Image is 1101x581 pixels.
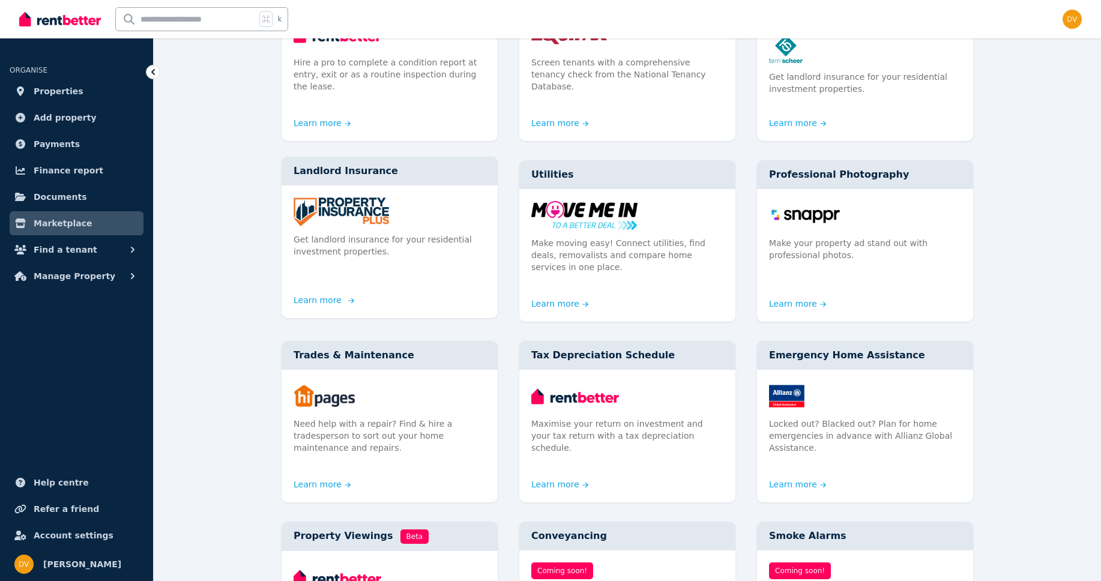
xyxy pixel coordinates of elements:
img: Professional Photography [769,201,961,230]
span: Marketplace [34,216,92,230]
p: Maximise your return on investment and your tax return with a tax depreciation schedule. [531,418,723,454]
a: Learn more [531,117,589,129]
button: Find a tenant [10,238,143,262]
p: Locked out? Blacked out? Plan for home emergencies in advance with Allianz Global Assistance. [769,418,961,454]
div: Smoke Alarms [757,522,973,550]
a: Help centre [10,471,143,495]
p: Hire a pro to complete a condition report at entry, exit or as a routine inspection during the le... [294,56,486,92]
img: Utilities [531,201,723,230]
img: Trades & Maintenance [294,382,486,411]
img: Dinesh Vaidhya [14,555,34,574]
span: Manage Property [34,269,115,283]
div: Trades & Maintenance [282,341,498,370]
span: Properties [34,84,83,98]
img: Dinesh Vaidhya [1063,10,1082,29]
a: Properties [10,79,143,103]
span: ORGANISE [10,66,47,74]
p: Get landlord insurance for your residential investment properties. [769,71,961,95]
a: Learn more [769,298,827,310]
a: Learn more [531,478,589,490]
a: Learn more [769,478,827,490]
p: Get landlord insurance for your residential investment properties. [294,233,486,257]
span: Beta [400,529,429,544]
div: Emergency Home Assistance [757,341,973,370]
a: Finance report [10,158,143,182]
a: Payments [10,132,143,156]
span: Account settings [34,528,113,543]
div: Conveyancing [519,522,735,550]
span: Payments [34,137,80,151]
span: Coming soon! [769,562,831,579]
span: Coming soon! [531,562,593,579]
span: Documents [34,190,87,204]
img: Landlord Insurance: Terri Scheer [769,35,961,64]
p: Make moving easy! Connect utilities, find deals, removalists and compare home services in one place. [531,237,723,273]
img: RentBetter [19,10,101,28]
div: Landlord Insurance [282,157,498,185]
span: Finance report [34,163,103,178]
a: Documents [10,185,143,209]
span: Help centre [34,475,89,490]
span: k [277,14,282,24]
span: Add property [34,110,97,125]
a: Learn more [531,298,589,310]
a: Learn more [294,294,351,306]
p: Make your property ad stand out with professional photos. [769,237,961,261]
span: Find a tenant [34,242,97,257]
div: Tax Depreciation Schedule [519,341,735,370]
p: Need help with a repair? Find & hire a tradesperson to sort out your home maintenance and repairs. [294,418,486,454]
img: Tax Depreciation Schedule [531,382,723,411]
a: Learn more [294,478,351,490]
a: Refer a friend [10,497,143,521]
a: Add property [10,106,143,130]
div: Utilities [519,160,735,189]
p: Screen tenants with a comprehensive tenancy check from the National Tenancy Database. [531,56,723,92]
img: Landlord Insurance [294,197,486,226]
a: Learn more [769,117,827,129]
div: Professional Photography [757,160,973,189]
span: Refer a friend [34,502,99,516]
span: [PERSON_NAME] [43,557,121,571]
a: Learn more [294,117,351,129]
img: Emergency Home Assistance [769,382,961,411]
button: Manage Property [10,264,143,288]
a: Marketplace [10,211,143,235]
div: Property Viewings [282,522,498,551]
a: Account settings [10,523,143,547]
